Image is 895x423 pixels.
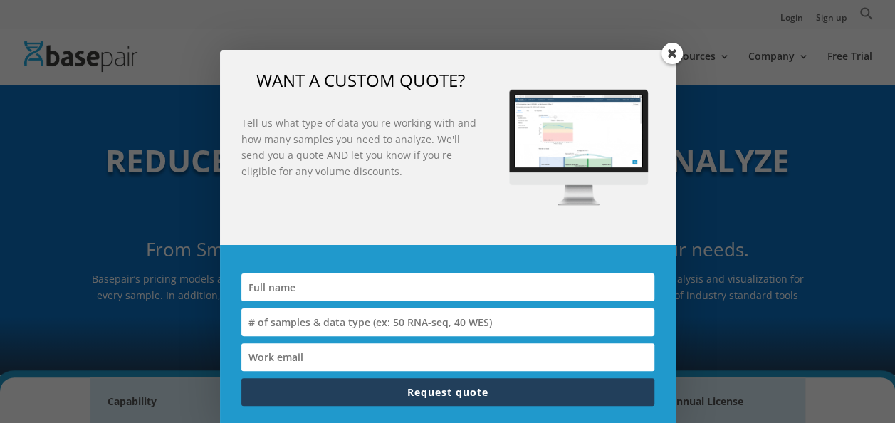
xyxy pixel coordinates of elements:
input: Work email [241,343,654,371]
strong: Tell us what type of data you're working with and how many samples you need to analyze. We'll sen... [241,116,476,177]
input: Full name [241,273,654,301]
span: Request quote [407,385,488,399]
iframe: Drift Widget Chat Controller [824,352,878,406]
button: Request quote [241,378,654,406]
iframe: Drift Widget Chat Window [602,112,886,360]
input: # of samples & data type (ex: 50 RNA-seq, 40 WES) [241,308,654,336]
span: WANT A CUSTOM QUOTE? [256,68,465,92]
